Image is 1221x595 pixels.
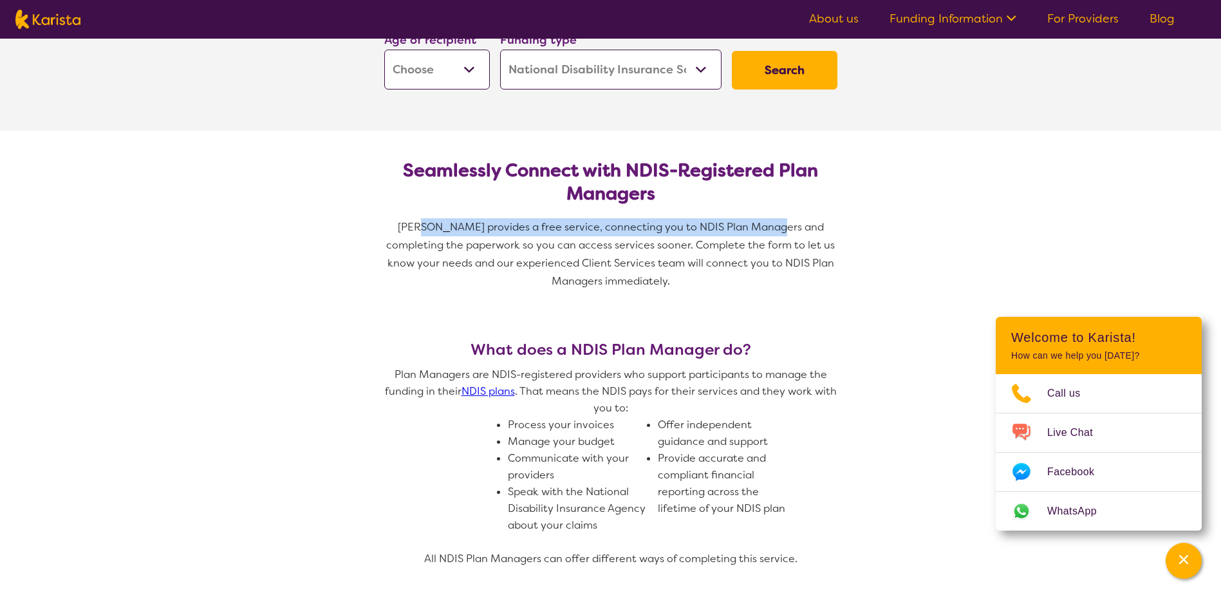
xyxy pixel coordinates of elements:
[1047,502,1112,521] span: WhatsApp
[1166,543,1202,579] button: Channel Menu
[386,220,837,288] span: [PERSON_NAME] provides a free service, connecting you to NDIS Plan Managers and completing the pa...
[658,417,797,450] li: Offer independent guidance and support
[658,450,797,517] li: Provide accurate and compliant financial reporting across the lifetime of your NDIS plan
[384,32,476,48] label: Age of recipient
[508,484,648,534] li: Speak with the National Disability Insurance Agency about your claims
[809,11,859,26] a: About us
[996,374,1202,531] ul: Choose channel
[1047,423,1108,442] span: Live Chat
[500,32,577,48] label: Funding type
[1047,384,1096,403] span: Call us
[1047,462,1110,482] span: Facebook
[379,551,843,567] p: All NDIS Plan Managers can offer different ways of completing this service.
[1011,330,1186,345] h2: Welcome to Karista!
[1150,11,1175,26] a: Blog
[15,10,80,29] img: Karista logo
[508,450,648,484] li: Communicate with your providers
[508,417,648,433] li: Process your invoices
[379,366,843,417] p: Plan Managers are NDIS-registered providers who support participants to manage the funding in the...
[379,341,843,359] h3: What does a NDIS Plan Manager do?
[1047,11,1119,26] a: For Providers
[395,159,827,205] h2: Seamlessly Connect with NDIS-Registered Plan Managers
[732,51,837,90] button: Search
[461,384,515,398] a: NDIS plans
[996,492,1202,531] a: Web link opens in a new tab.
[508,433,648,450] li: Manage your budget
[996,317,1202,531] div: Channel Menu
[1011,350,1186,361] p: How can we help you [DATE]?
[890,11,1016,26] a: Funding Information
